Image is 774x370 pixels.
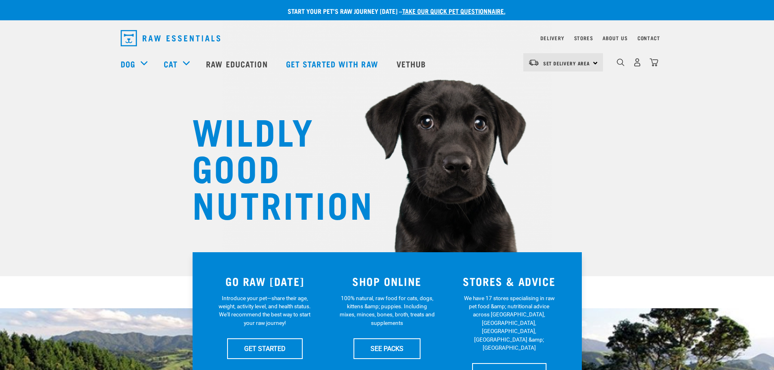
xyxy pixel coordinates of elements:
[121,58,135,70] a: Dog
[540,37,564,39] a: Delivery
[574,37,593,39] a: Stores
[650,58,658,67] img: home-icon@2x.png
[339,294,435,327] p: 100% natural, raw food for cats, dogs, kittens &amp; puppies. Including mixes, minces, bones, bro...
[633,58,642,67] img: user.png
[603,37,627,39] a: About Us
[331,275,443,288] h3: SHOP ONLINE
[637,37,660,39] a: Contact
[402,9,505,13] a: take our quick pet questionnaire.
[114,27,660,50] nav: dropdown navigation
[462,294,557,352] p: We have 17 stores specialising in raw pet food &amp; nutritional advice across [GEOGRAPHIC_DATA],...
[164,58,178,70] a: Cat
[198,48,278,80] a: Raw Education
[227,338,303,359] a: GET STARTED
[192,112,355,221] h1: WILDLY GOOD NUTRITION
[278,48,388,80] a: Get started with Raw
[353,338,421,359] a: SEE PACKS
[388,48,436,80] a: Vethub
[543,62,590,65] span: Set Delivery Area
[453,275,566,288] h3: STORES & ADVICE
[209,275,321,288] h3: GO RAW [DATE]
[217,294,312,327] p: Introduce your pet—share their age, weight, activity level, and health status. We'll recommend th...
[617,58,624,66] img: home-icon-1@2x.png
[528,59,539,66] img: van-moving.png
[121,30,220,46] img: Raw Essentials Logo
